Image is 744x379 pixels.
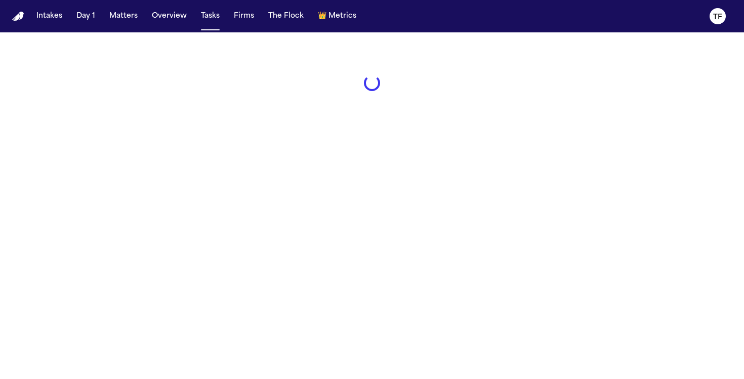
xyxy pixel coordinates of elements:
[32,7,66,25] button: Intakes
[713,14,722,21] text: TF
[318,11,326,21] span: crown
[12,12,24,21] img: Finch Logo
[230,7,258,25] button: Firms
[12,12,24,21] a: Home
[105,7,142,25] button: Matters
[148,7,191,25] button: Overview
[314,7,360,25] button: crownMetrics
[328,11,356,21] span: Metrics
[197,7,224,25] button: Tasks
[264,7,308,25] button: The Flock
[72,7,99,25] button: Day 1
